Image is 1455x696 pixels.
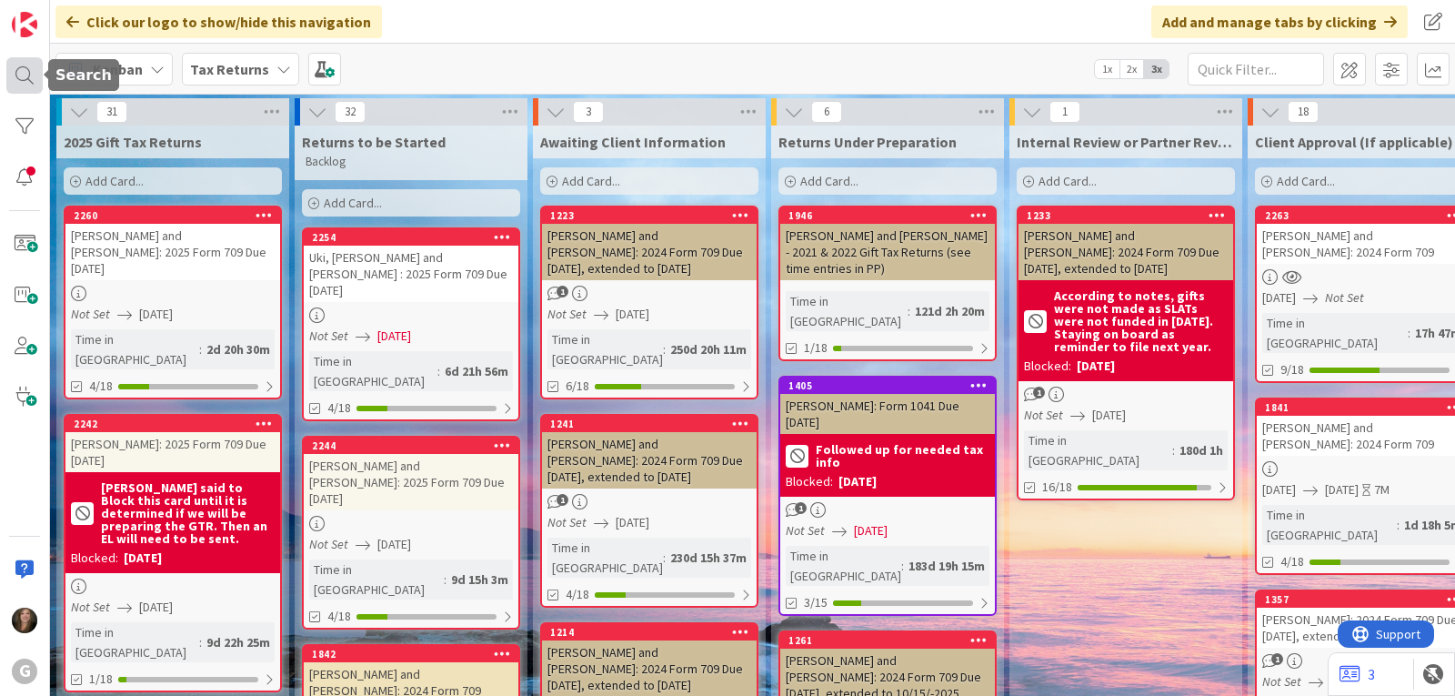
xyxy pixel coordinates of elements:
div: 2254 [312,231,518,244]
div: Uki, [PERSON_NAME] and [PERSON_NAME] : 2025 Form 709 Due [DATE] [304,246,518,302]
div: 1223 [550,209,757,222]
div: 2242 [74,418,280,430]
div: [PERSON_NAME]: 2025 Form 709 Due [DATE] [65,432,280,472]
div: Time in [GEOGRAPHIC_DATA] [1262,313,1408,353]
div: 1241[PERSON_NAME] and [PERSON_NAME]: 2024 Form 709 Due [DATE], extended to [DATE] [542,416,757,489]
span: 1 [557,286,568,298]
span: : [199,632,202,652]
div: 1241 [550,418,757,430]
span: 1 [557,494,568,506]
div: 9d 22h 25m [202,632,275,652]
span: Returns Under Preparation [778,133,957,151]
span: Kanban [93,58,143,80]
div: 7M [1374,480,1390,499]
a: 3 [1340,663,1375,685]
div: [PERSON_NAME] and [PERSON_NAME]: 2025 Form 709 Due [DATE] [304,454,518,510]
span: Support [38,3,83,25]
span: [DATE] [139,598,173,617]
i: Not Set [547,306,587,322]
div: Blocked: [71,549,118,568]
div: 1233 [1027,209,1233,222]
div: Time in [GEOGRAPHIC_DATA] [547,538,663,578]
div: 2244 [312,439,518,452]
div: Time in [GEOGRAPHIC_DATA] [786,291,908,331]
i: Not Set [309,536,348,552]
div: G [12,659,37,684]
div: [PERSON_NAME] and [PERSON_NAME]: 2025 Form 709 Due [DATE] [65,224,280,280]
span: [DATE] [1262,480,1296,499]
div: [PERSON_NAME] and [PERSON_NAME]: 2024 Form 709 Due [DATE], extended to [DATE] [542,224,757,280]
span: 1 [795,502,807,514]
div: [DATE] [124,549,162,568]
div: 1214 [550,626,757,639]
div: 2244 [304,438,518,454]
span: 2025 Gift Tax Returns [64,133,202,151]
i: Not Set [1325,289,1364,306]
span: 4/18 [1280,552,1304,571]
i: Not Set [547,514,587,530]
b: Followed up for needed tax info [816,443,989,469]
b: [PERSON_NAME] said to Block this card until it is determined if we will be preparing the GTR. The... [101,481,275,545]
span: Internal Review or Partner Review [1017,133,1235,151]
span: : [663,548,666,568]
span: 1/18 [89,670,113,689]
div: 1223 [542,207,757,224]
div: Time in [GEOGRAPHIC_DATA] [547,329,663,369]
div: 1946 [788,209,995,222]
div: 2254 [304,229,518,246]
span: : [663,339,666,359]
div: 2d 20h 30m [202,339,275,359]
span: 31 [96,101,127,123]
span: 9/18 [1280,360,1304,379]
span: [DATE] [139,305,173,324]
div: 183d 19h 15m [904,556,989,576]
div: Time in [GEOGRAPHIC_DATA] [71,622,199,662]
div: 1261 [780,632,995,649]
span: Add Card... [800,173,858,189]
div: 6d 21h 56m [440,361,513,381]
i: Not Set [71,599,110,615]
div: 2260 [65,207,280,224]
span: 4/18 [327,607,351,626]
div: Click our logo to show/hide this navigation [55,5,382,38]
div: 1405[PERSON_NAME]: Form 1041 Due [DATE] [780,378,995,434]
img: SB [12,608,37,633]
div: 1214 [542,624,757,641]
div: 1241 [542,416,757,432]
span: Returns to be Started [302,133,446,151]
span: Add Card... [1039,173,1097,189]
div: 9d 15h 3m [447,570,513,590]
span: 1x [1095,60,1119,78]
span: [DATE] [1092,406,1126,425]
div: 250d 20h 11m [666,339,751,359]
div: 1261 [788,634,995,647]
div: 2242[PERSON_NAME]: 2025 Form 709 Due [DATE] [65,416,280,472]
span: : [199,339,202,359]
div: [PERSON_NAME] and [PERSON_NAME]: 2024 Form 709 Due [DATE], extended to [DATE] [1018,224,1233,280]
span: : [1172,440,1175,460]
div: 1842 [312,648,518,661]
div: 121d 2h 20m [910,301,989,321]
span: [DATE] [377,327,411,346]
div: 2242 [65,416,280,432]
div: 2260 [74,209,280,222]
span: [DATE] [377,535,411,554]
i: Not Set [1262,673,1301,690]
div: [PERSON_NAME] and [PERSON_NAME]: 2024 Form 709 Due [DATE], extended to [DATE] [542,432,757,489]
div: 180d 1h [1175,440,1228,460]
div: Time in [GEOGRAPHIC_DATA] [786,546,901,586]
div: 1233[PERSON_NAME] and [PERSON_NAME]: 2024 Form 709 Due [DATE], extended to [DATE] [1018,207,1233,280]
span: 4/18 [327,398,351,418]
span: 3x [1144,60,1169,78]
div: 1946[PERSON_NAME] and [PERSON_NAME] - 2021 & 2022 Gift Tax Returns (see time entries in PP) [780,207,995,280]
div: 2254Uki, [PERSON_NAME] and [PERSON_NAME] : 2025 Form 709 Due [DATE] [304,229,518,302]
span: 6 [811,101,842,123]
span: 3 [573,101,604,123]
img: Visit kanbanzone.com [12,12,37,37]
div: Blocked: [786,472,833,491]
div: [PERSON_NAME]: Form 1041 Due [DATE] [780,394,995,434]
div: 1405 [780,378,995,394]
span: Add Card... [324,195,382,211]
div: Time in [GEOGRAPHIC_DATA] [1024,430,1172,470]
div: Add and manage tabs by clicking [1151,5,1408,38]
